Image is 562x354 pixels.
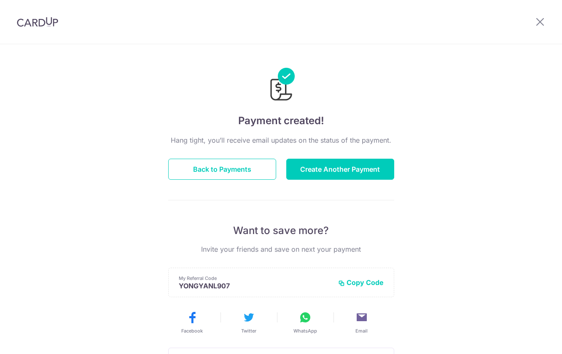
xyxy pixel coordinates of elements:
[181,327,203,334] span: Facebook
[355,327,368,334] span: Email
[168,244,394,254] p: Invite your friends and save on next your payment
[168,224,394,237] p: Want to save more?
[337,311,387,334] button: Email
[17,17,58,27] img: CardUp
[286,159,394,180] button: Create Another Payment
[168,159,276,180] button: Back to Payments
[179,275,331,282] p: My Referral Code
[338,278,384,287] button: Copy Code
[268,68,295,103] img: Payments
[224,311,274,334] button: Twitter
[168,135,394,145] p: Hang tight, you’ll receive email updates on the status of the payment.
[280,311,330,334] button: WhatsApp
[168,113,394,128] h4: Payment created!
[167,311,217,334] button: Facebook
[179,282,331,290] p: YONGYANL907
[293,327,317,334] span: WhatsApp
[241,327,256,334] span: Twitter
